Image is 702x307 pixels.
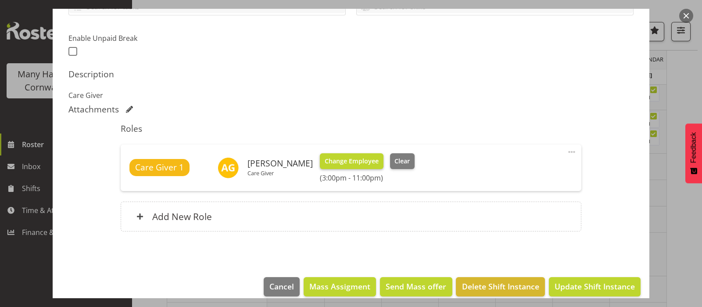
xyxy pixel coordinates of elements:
span: Cancel [269,281,294,292]
h6: [PERSON_NAME] [247,159,313,168]
span: Update Shift Instance [555,281,635,292]
span: Send Mass offer [386,281,446,292]
img: angeline-galvez10166.jpg [218,157,239,178]
button: Change Employee [320,153,383,169]
label: Enable Unpaid Break [68,33,202,43]
button: Update Shift Instance [549,277,641,296]
h5: Roles [121,123,581,134]
span: Clear [394,156,410,166]
h6: (3:00pm - 11:00pm) [320,173,415,182]
button: Mass Assigment [304,277,376,296]
button: Feedback - Show survey [685,123,702,183]
p: Care Giver [68,90,634,101]
button: Clear [390,153,415,169]
span: Feedback [690,132,698,163]
h5: Attachments [68,104,119,115]
button: Delete Shift Instance [456,277,544,296]
p: Care Giver [247,170,313,177]
button: Send Mass offer [380,277,452,296]
span: Mass Assigment [309,281,370,292]
button: Cancel [264,277,300,296]
span: Change Employee [325,156,379,166]
span: Care Giver 1 [135,161,184,174]
h5: Description [68,69,634,79]
h6: Add New Role [152,211,212,222]
span: Delete Shift Instance [462,281,539,292]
